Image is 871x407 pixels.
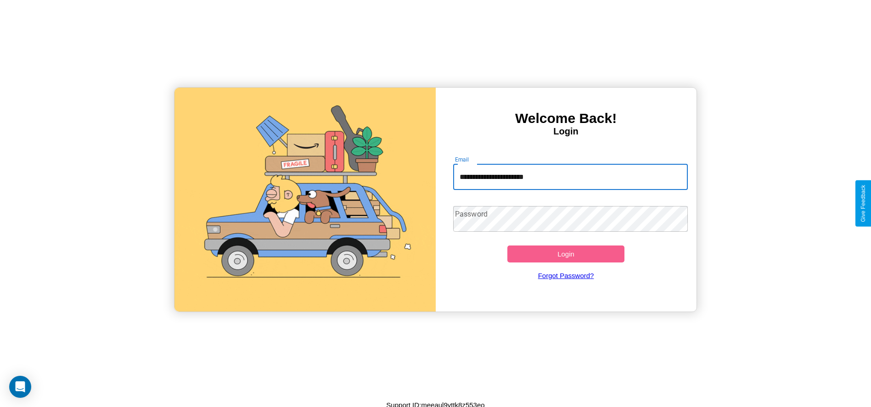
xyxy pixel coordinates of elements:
[9,376,31,398] div: Open Intercom Messenger
[860,185,866,222] div: Give Feedback
[455,156,469,163] label: Email
[174,88,435,312] img: gif
[507,245,625,262] button: Login
[436,111,697,126] h3: Welcome Back!
[449,262,683,289] a: Forgot Password?
[436,126,697,137] h4: Login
